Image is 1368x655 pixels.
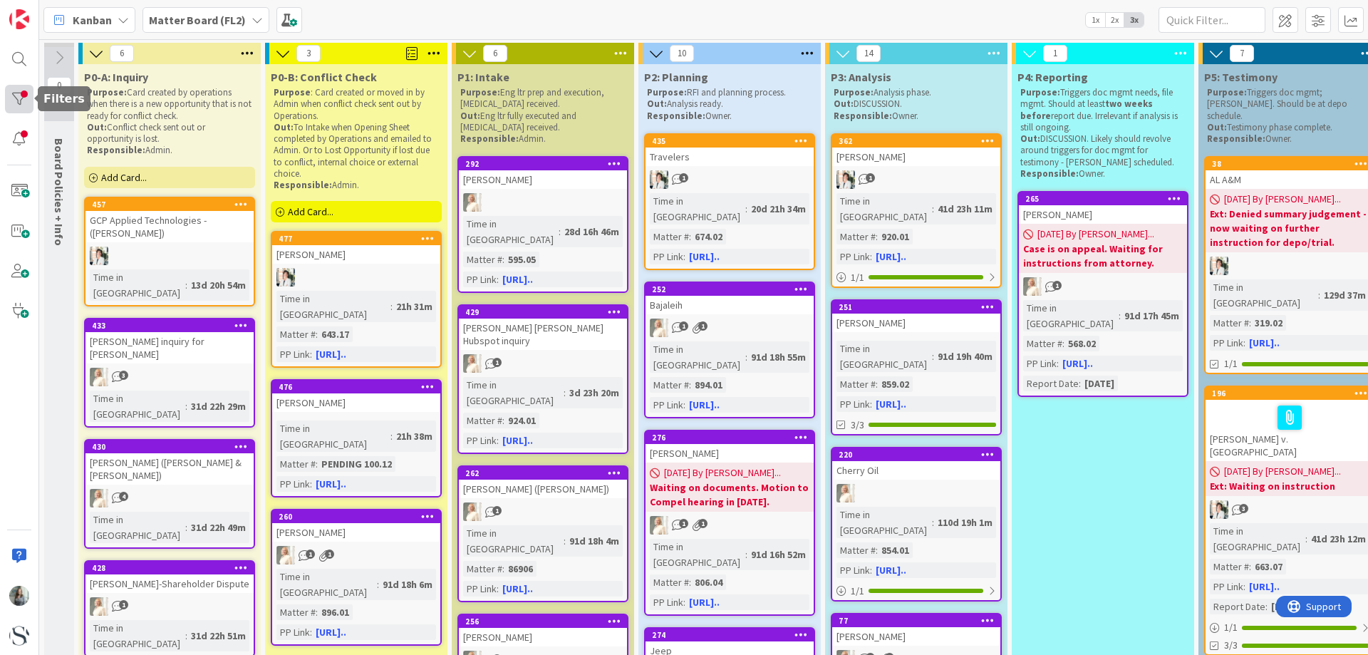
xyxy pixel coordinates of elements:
[679,173,688,182] span: 1
[1023,242,1183,270] b: Case is on appeal. Waiting for instructions from attorney.
[85,574,254,593] div: [PERSON_NAME]-Shareholder Dispute
[1224,192,1341,207] span: [DATE] By [PERSON_NAME]...
[832,448,1000,480] div: 220Cherry Oil
[1017,191,1188,397] a: 265[PERSON_NAME][DATE] By [PERSON_NAME]...Case is on appeal. Waiting for instructions from attorn...
[1019,192,1187,224] div: 265[PERSON_NAME]
[652,433,814,443] div: 276
[839,302,1000,312] div: 251
[747,349,809,365] div: 91d 18h 55m
[832,484,1000,502] div: KS
[836,170,855,189] img: KT
[679,519,688,528] span: 1
[325,550,334,559] span: 1
[85,489,254,507] div: KS
[457,465,628,602] a: 262[PERSON_NAME] ([PERSON_NAME])KSTime in [GEOGRAPHIC_DATA]:91d 18h 4mMatter #:86906PP Link:[URL]..
[276,476,310,492] div: PP Link
[272,393,440,412] div: [PERSON_NAME]
[1119,308,1121,324] span: :
[272,510,440,542] div: 260[PERSON_NAME]
[566,385,623,401] div: 3d 23h 20m
[646,135,814,148] div: 435
[459,467,627,480] div: 262
[85,319,254,363] div: 433[PERSON_NAME] inquiry for [PERSON_NAME]
[851,270,864,285] span: 1 / 1
[90,247,108,265] img: KT
[379,577,436,592] div: 91d 18h 6m
[652,136,814,146] div: 435
[683,397,685,413] span: :
[9,9,29,29] img: Visit kanbanzone.com
[564,385,566,401] span: :
[836,229,876,244] div: Matter #
[644,430,815,616] a: 276[PERSON_NAME][DATE] By [PERSON_NAME]...Waiting on documents. Motion to Compel hearing in [DATE...
[747,201,809,217] div: 20d 21h 34m
[463,354,482,373] img: KS
[497,581,499,597] span: :
[1064,336,1099,351] div: 568.02
[502,582,533,595] a: [URL]..
[1023,356,1057,371] div: PP Link
[934,349,996,364] div: 91d 19h 40m
[745,349,747,365] span: :
[932,515,934,530] span: :
[691,229,726,244] div: 674.02
[187,398,249,414] div: 31d 22h 29m
[465,468,627,478] div: 262
[502,273,533,286] a: [URL]..
[276,421,390,452] div: Time in [GEOGRAPHIC_DATA]
[831,133,1002,288] a: 362[PERSON_NAME]KTTime in [GEOGRAPHIC_DATA]:41d 23h 11mMatter #:920.01PP Link:[URL]..1/1
[271,509,442,646] a: 260[PERSON_NAME]KSTime in [GEOGRAPHIC_DATA]:91d 18h 6mMatter #:896.01PP Link:[URL]..
[185,277,187,293] span: :
[934,201,996,217] div: 41d 23h 11m
[306,550,315,559] span: 1
[279,512,440,522] div: 260
[502,252,504,267] span: :
[119,371,128,380] span: 3
[650,193,745,225] div: Time in [GEOGRAPHIC_DATA]
[85,332,254,363] div: [PERSON_NAME] inquiry for [PERSON_NAME]
[689,229,691,244] span: :
[836,542,876,558] div: Matter #
[679,321,688,331] span: 1
[1023,277,1042,296] img: KS
[866,173,875,182] span: 1
[1239,504,1248,513] span: 3
[832,135,1000,166] div: 362[PERSON_NAME]
[1037,227,1154,242] span: [DATE] By [PERSON_NAME]...
[85,440,254,453] div: 430
[1249,315,1251,331] span: :
[101,171,147,184] span: Add Card...
[932,349,934,364] span: :
[831,299,1002,435] a: 251[PERSON_NAME]Time in [GEOGRAPHIC_DATA]:91d 19h 40mMatter #:859.02PP Link:[URL]..3/3
[1019,277,1187,296] div: KS
[465,307,627,317] div: 429
[650,574,689,590] div: Matter #
[1121,308,1183,324] div: 91d 17h 45m
[85,453,254,485] div: [PERSON_NAME] ([PERSON_NAME] & [PERSON_NAME])
[691,574,726,590] div: 806.04
[832,135,1000,148] div: 362
[463,433,497,448] div: PP Link
[310,346,312,362] span: :
[85,198,254,211] div: 457
[932,201,934,217] span: :
[463,272,497,287] div: PP Link
[90,512,185,543] div: Time in [GEOGRAPHIC_DATA]
[1224,464,1341,479] span: [DATE] By [PERSON_NAME]...
[459,158,627,189] div: 292[PERSON_NAME]
[650,249,683,264] div: PP Link
[459,319,627,350] div: [PERSON_NAME] [PERSON_NAME] Hubspot inquiry
[84,318,255,428] a: 433[PERSON_NAME] inquiry for [PERSON_NAME]KSTime in [GEOGRAPHIC_DATA]:31d 22h 29m
[1224,356,1238,371] span: 1/1
[1019,192,1187,205] div: 265
[272,510,440,523] div: 260
[832,301,1000,314] div: 251
[272,245,440,264] div: [PERSON_NAME]
[459,467,627,498] div: 262[PERSON_NAME] ([PERSON_NAME])
[1210,315,1249,331] div: Matter #
[646,431,814,463] div: 276[PERSON_NAME]
[390,299,393,314] span: :
[650,170,668,189] img: KT
[1025,194,1187,204] div: 265
[839,450,1000,460] div: 220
